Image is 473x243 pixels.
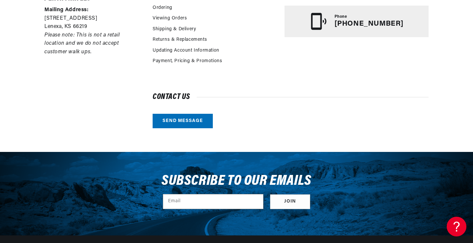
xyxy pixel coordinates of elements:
[153,94,429,100] h2: Contact us
[44,23,140,31] p: Lenexa, KS 66219
[44,7,89,12] strong: Mailing Address:
[162,175,311,187] h3: Subscribe to our emails
[153,58,222,65] a: Payment, Pricing & Promotions
[285,6,429,37] a: Phone [PHONE_NUMBER]
[153,114,213,129] a: Send message
[153,47,219,54] a: Updating Account Information
[153,36,207,43] a: Returns & Replacements
[335,20,404,28] p: [PHONE_NUMBER]
[270,194,310,209] button: Subscribe
[163,194,263,209] input: Email
[153,26,196,33] a: Shipping & Delivery
[153,4,172,12] a: Ordering
[335,14,347,20] span: Phone
[153,15,187,22] a: Viewing Orders
[44,33,120,55] em: Please note: This is not a retail location and we do not accept customer walk ups.
[44,14,140,23] p: [STREET_ADDRESS]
